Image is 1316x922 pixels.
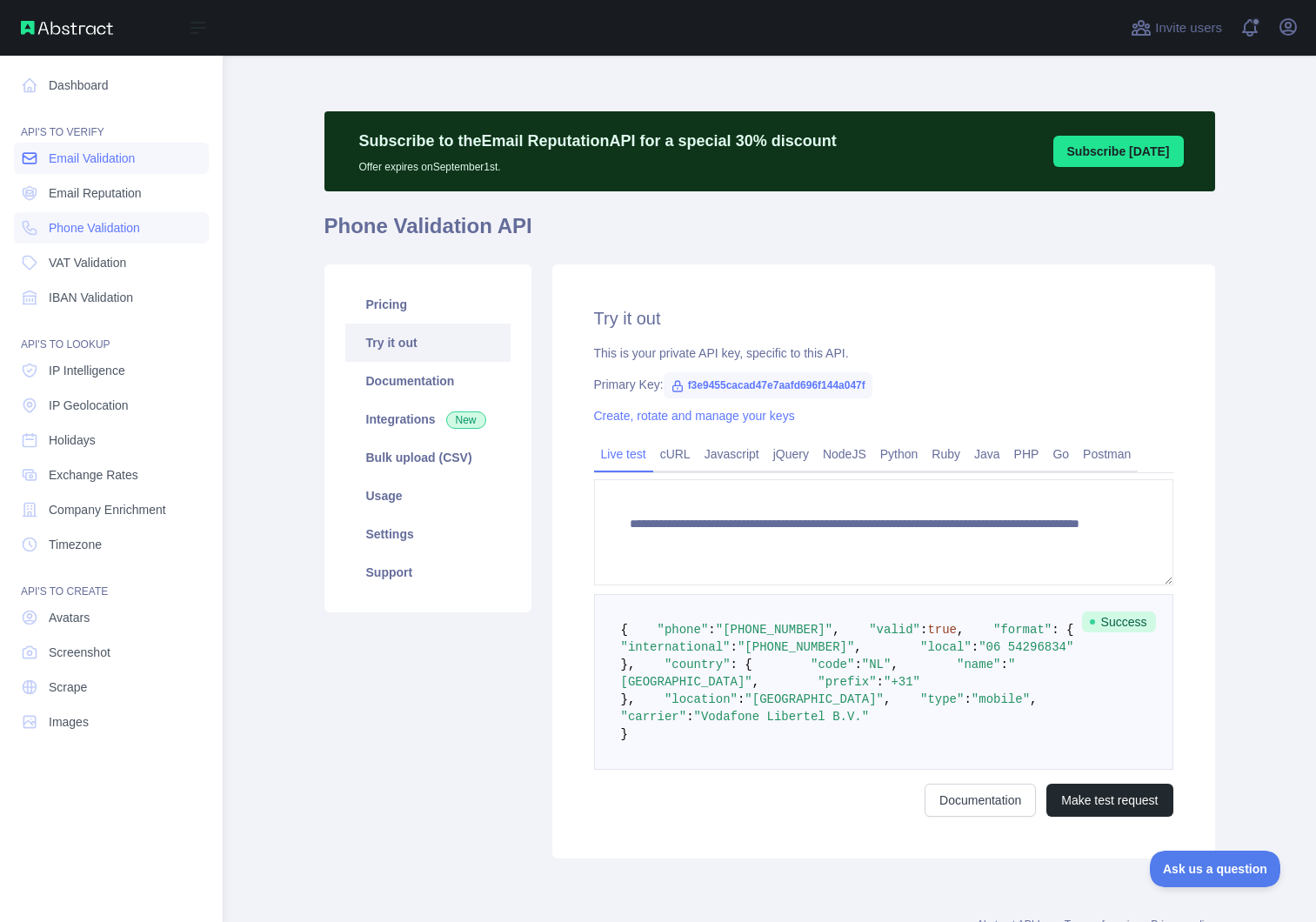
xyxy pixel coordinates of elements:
[621,710,687,724] span: "carrier"
[920,623,927,637] span: :
[49,254,126,271] span: VAT Validation
[14,247,209,278] a: VAT Validation
[14,637,209,668] a: Screenshot
[14,459,209,491] a: Exchange Rates
[21,21,113,35] img: Abstract API
[49,678,87,696] span: Scrape
[14,212,209,244] a: Phone Validation
[621,658,636,671] span: },
[621,623,628,637] span: {
[345,477,511,515] a: Usage
[832,623,839,637] span: ,
[594,344,1173,362] div: This is your private API key, specific to this API.
[1045,440,1076,468] a: Go
[694,710,870,724] span: "Vodafone Libertel B.V."
[49,713,89,731] span: Images
[862,658,892,671] span: "NL"
[14,282,209,313] a: IBAN Validation
[594,409,795,423] a: Create, rotate and manage your keys
[752,675,759,689] span: ,
[738,640,854,654] span: "[PHONE_NUMBER]"
[49,536,102,553] span: Timezone
[1046,784,1172,817] button: Make test request
[14,70,209,101] a: Dashboard
[818,675,876,689] span: "prefix"
[14,104,209,139] div: API'S TO VERIFY
[925,440,967,468] a: Ruby
[891,658,898,671] span: ,
[345,324,511,362] a: Try it out
[14,706,209,738] a: Images
[708,623,715,637] span: :
[1155,18,1222,38] span: Invite users
[653,440,698,468] a: cURL
[816,440,873,468] a: NodeJS
[359,153,837,174] p: Offer expires on September 1st.
[324,212,1215,254] h1: Phone Validation API
[1127,14,1226,42] button: Invite users
[967,440,1007,468] a: Java
[854,640,861,654] span: ,
[1000,658,1007,671] span: :
[664,372,872,398] span: f3e9455cacad47e7aafd696f144a047f
[345,400,511,438] a: Integrations New
[1052,623,1073,637] span: : {
[49,150,135,167] span: Email Validation
[1076,440,1138,468] a: Postman
[745,692,884,706] span: "[GEOGRAPHIC_DATA]"
[14,317,209,351] div: API'S TO LOOKUP
[1007,440,1046,468] a: PHP
[14,529,209,560] a: Timezone
[972,692,1030,706] span: "mobile"
[14,355,209,386] a: IP Intelligence
[621,640,731,654] span: "international"
[1053,136,1184,167] button: Subscribe [DATE]
[731,658,752,671] span: : {
[716,623,832,637] span: "[PHONE_NUMBER]"
[345,285,511,324] a: Pricing
[920,692,964,706] span: "type"
[49,184,142,202] span: Email Reputation
[993,623,1052,637] span: "format"
[594,306,1173,331] h2: Try it out
[665,692,738,706] span: "location"
[49,289,133,306] span: IBAN Validation
[698,440,766,468] a: Javascript
[14,390,209,421] a: IP Geolocation
[920,640,972,654] span: "local"
[854,658,861,671] span: :
[766,440,816,468] a: jQuery
[873,440,925,468] a: Python
[869,623,920,637] span: "valid"
[14,494,209,525] a: Company Enrichment
[1030,692,1037,706] span: ,
[811,658,854,671] span: "code"
[14,143,209,174] a: Email Validation
[49,431,96,449] span: Holidays
[49,501,166,518] span: Company Enrichment
[738,692,745,706] span: :
[964,692,971,706] span: :
[925,784,1036,817] a: Documentation
[621,692,636,706] span: },
[972,640,979,654] span: :
[1082,611,1156,632] span: Success
[345,515,511,553] a: Settings
[621,727,628,741] span: }
[884,675,920,689] span: "+31"
[14,424,209,456] a: Holidays
[594,440,653,468] a: Live test
[14,564,209,598] div: API'S TO CREATE
[49,609,90,626] span: Avatars
[731,640,738,654] span: :
[594,376,1173,393] div: Primary Key:
[957,623,964,637] span: ,
[979,640,1073,654] span: "06 54296834"
[446,411,486,429] span: New
[345,438,511,477] a: Bulk upload (CSV)
[658,623,709,637] span: "phone"
[884,692,891,706] span: ,
[359,129,837,153] p: Subscribe to the Email Reputation API for a special 30 % discount
[14,602,209,633] a: Avatars
[49,466,138,484] span: Exchange Rates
